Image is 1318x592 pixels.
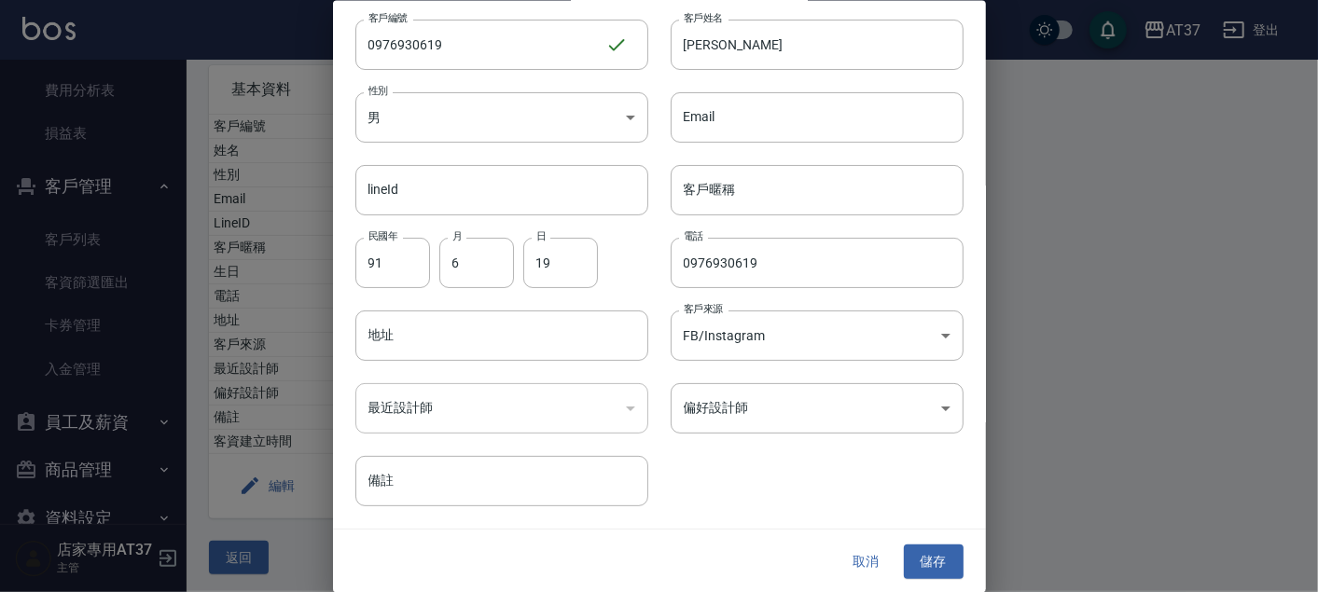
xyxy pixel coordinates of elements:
button: 儲存 [904,544,964,579]
label: 性別 [368,83,388,97]
button: 取消 [837,544,896,579]
div: FB/Instagram [671,310,964,361]
label: 客戶來源 [684,302,723,316]
div: 男 [355,91,648,142]
label: 日 [536,228,546,242]
label: 月 [452,228,462,242]
label: 電話 [684,228,703,242]
label: 客戶編號 [368,10,408,24]
label: 客戶姓名 [684,10,723,24]
label: 民國年 [368,228,397,242]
